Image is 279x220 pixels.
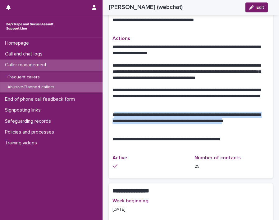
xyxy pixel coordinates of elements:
[2,129,59,135] p: Policies and processes
[194,155,241,160] span: Number of contacts
[2,75,45,80] p: Frequent callers
[245,2,268,12] button: Edit
[2,62,52,68] p: Caller management
[194,163,269,170] p: 25
[2,40,34,46] p: Homepage
[2,96,80,102] p: End of phone call feedback form
[112,206,187,213] p: [DATE]
[109,4,183,11] h2: [PERSON_NAME] (webchat)
[112,36,130,41] span: Actions
[2,118,56,124] p: Safeguarding records
[2,140,42,146] p: Training videos
[2,107,46,113] p: Signposting links
[5,20,55,33] img: rhQMoQhaT3yELyF149Cw
[2,85,59,90] p: Abusive/Banned callers
[2,51,48,57] p: Call and chat logs
[256,5,264,10] span: Edit
[112,198,149,203] span: Week beginning
[112,155,127,160] span: Active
